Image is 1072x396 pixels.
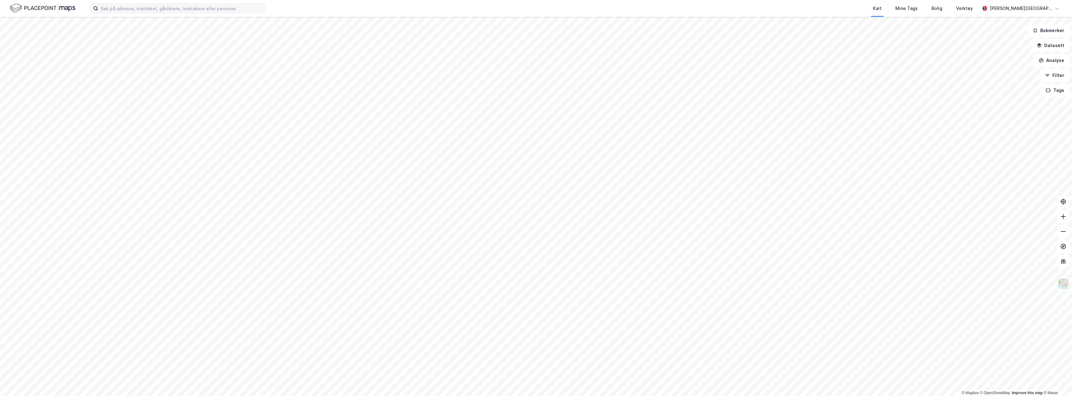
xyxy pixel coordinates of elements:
[956,5,973,12] div: Verktøy
[1041,366,1072,396] div: Kontrollprogram for chat
[931,5,942,12] div: Bolig
[895,5,918,12] div: Mine Tags
[873,5,882,12] div: Kart
[990,5,1052,12] div: [PERSON_NAME][GEOGRAPHIC_DATA]
[1041,366,1072,396] iframe: Chat Widget
[10,3,75,14] img: logo.f888ab2527a4732fd821a326f86c7f29.svg
[98,4,265,13] input: Søk på adresse, matrikkel, gårdeiere, leietakere eller personer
